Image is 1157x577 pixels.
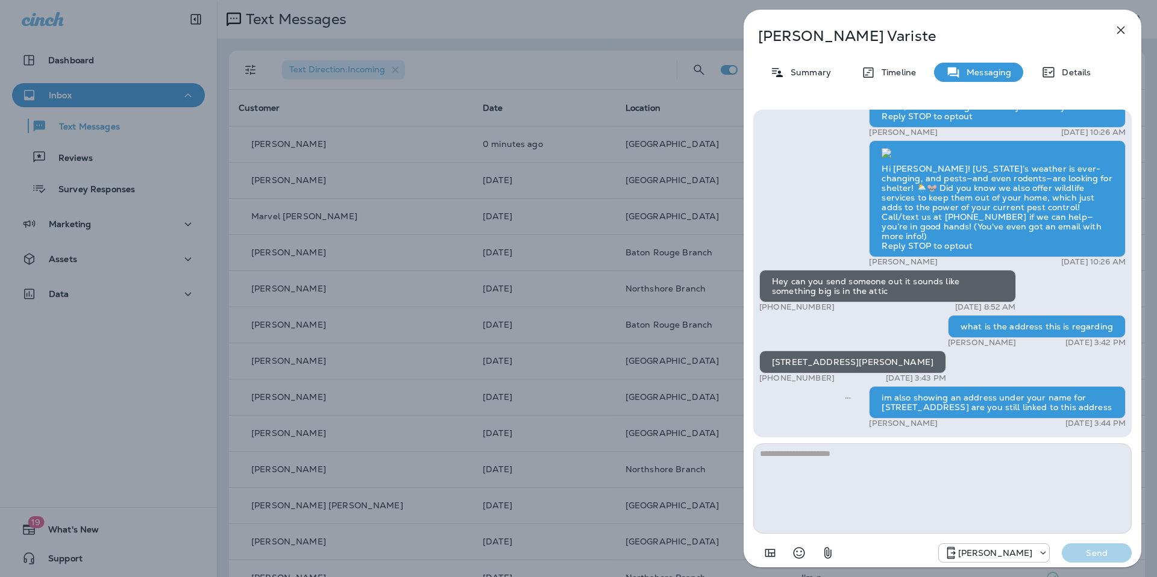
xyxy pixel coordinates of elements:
p: Messaging [961,67,1011,77]
p: [DATE] 3:42 PM [1065,338,1126,348]
span: Sent [845,391,851,402]
p: [DATE] 8:52 AM [955,302,1016,312]
p: [DATE] 3:44 PM [1065,419,1126,428]
div: Hey can you send someone out it sounds like something big is in the attic [759,270,1016,302]
p: [PERSON_NAME] [958,548,1033,558]
p: [PERSON_NAME] [869,128,938,137]
div: Hi [PERSON_NAME]! [US_STATE]’s weather is ever-changing, and pests—and even rodents—are looking f... [869,140,1126,257]
p: [PERSON_NAME] [869,419,938,428]
div: +1 (504) 576-9603 [939,546,1050,560]
p: Timeline [876,67,916,77]
p: [DATE] 10:26 AM [1061,257,1126,267]
p: [PERSON_NAME] Variste [758,28,1087,45]
p: [PERSON_NAME] [948,338,1017,348]
p: [DATE] 3:43 PM [886,373,946,383]
div: what is the address this is regarding [948,315,1126,338]
p: [PHONE_NUMBER] [759,373,835,383]
p: [PERSON_NAME] [869,257,938,267]
p: Summary [785,67,831,77]
div: [STREET_ADDRESS][PERSON_NAME] [759,351,946,373]
img: twilio-download [882,148,891,158]
div: im also showing an address under your name for [STREET_ADDRESS] are you still linked to this address [869,386,1126,419]
button: Select an emoji [787,541,811,565]
p: Details [1056,67,1091,77]
p: [PHONE_NUMBER] [759,302,835,312]
p: [DATE] 10:26 AM [1061,128,1126,137]
button: Add in a premade template [758,541,782,565]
